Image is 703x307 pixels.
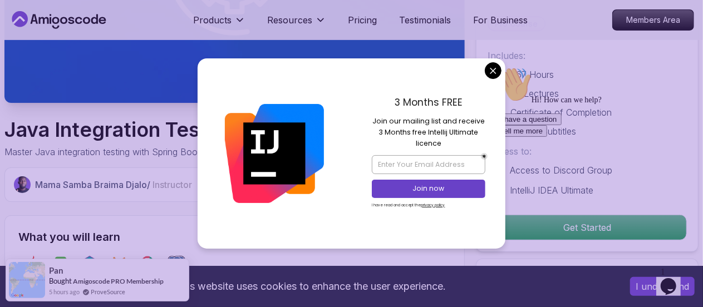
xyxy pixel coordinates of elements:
[8,274,613,299] div: This website uses cookies to enhance the user experience.
[49,287,80,296] span: 5 hours ago
[168,256,185,274] img: postgres logo
[4,145,464,159] p: Master Java integration testing with Spring Boot, Testcontainers, and WebTestClient for robust ap...
[491,62,692,257] iframe: chat widget
[194,13,232,27] p: Products
[4,63,56,75] button: Tell me more
[474,13,528,27] a: For Business
[268,13,326,36] button: Resources
[4,33,110,42] span: Hi! How can we help?
[153,179,192,190] span: Instructor
[630,277,695,296] button: Accept cookies
[91,287,125,296] a: ProveSource
[9,262,45,298] img: provesource social proof notification image
[139,256,156,274] img: junit logo
[4,118,464,141] h1: Java Integration Testing
[4,4,205,75] div: 👋Hi! How can we help?I have a questionTell me more
[4,4,40,40] img: :wave:
[110,256,127,274] img: maven logo
[4,51,70,63] button: I have a question
[49,266,63,275] span: Pan
[81,256,99,274] img: testcontainers logo
[488,49,687,62] p: Includes:
[35,178,192,191] p: Mama Samba Braima Djalo /
[400,13,451,27] a: Testimonials
[18,229,451,245] h2: What you will learn
[52,256,70,274] img: spring-boot logo
[49,276,72,285] span: Bought
[612,9,694,31] a: Members Area
[14,176,31,193] img: Nelson Djalo
[656,263,692,296] iframe: chat widget
[23,256,41,274] img: java logo
[194,13,245,36] button: Products
[613,10,694,30] p: Members Area
[268,13,313,27] p: Resources
[348,13,377,27] a: Pricing
[73,277,164,285] a: Amigoscode PRO Membership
